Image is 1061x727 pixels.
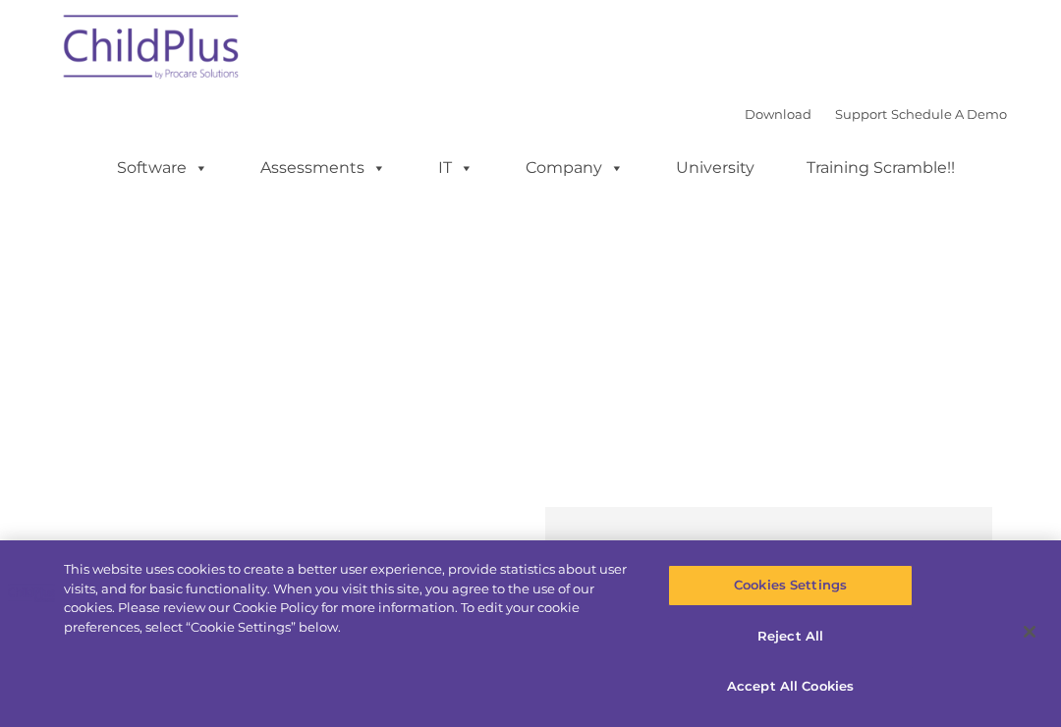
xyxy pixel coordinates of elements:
div: This website uses cookies to create a better user experience, provide statistics about user visit... [64,560,637,637]
button: Reject All [668,616,912,657]
font: | [745,106,1007,122]
a: Download [745,106,811,122]
button: Accept All Cookies [668,666,912,707]
button: Close [1008,610,1051,653]
a: Support [835,106,887,122]
a: IT [419,148,493,188]
img: ChildPlus by Procare Solutions [54,1,251,99]
button: Cookies Settings [668,565,912,606]
a: Schedule A Demo [891,106,1007,122]
a: University [656,148,774,188]
a: Company [506,148,643,188]
a: Training Scramble!! [787,148,975,188]
a: Assessments [241,148,406,188]
a: Software [97,148,228,188]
